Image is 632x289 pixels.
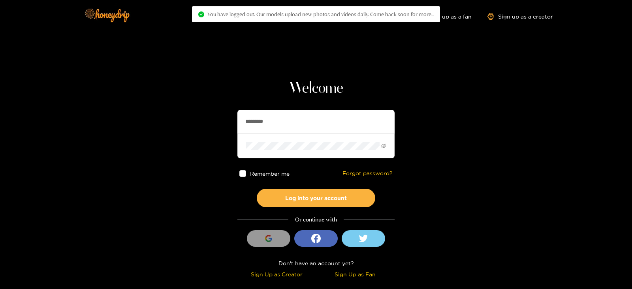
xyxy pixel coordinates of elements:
[237,215,395,224] div: Or continue with
[318,270,393,279] div: Sign Up as Fan
[487,13,553,20] a: Sign up as a creator
[237,259,395,268] div: Don't have an account yet?
[207,11,434,17] span: You have logged out. Our models upload new photos and videos daily. Come back soon for more..
[250,171,290,176] span: Remember me
[381,143,386,148] span: eye-invisible
[418,13,472,20] a: Sign up as a fan
[342,170,393,177] a: Forgot password?
[198,11,204,17] span: check-circle
[239,270,314,279] div: Sign Up as Creator
[257,189,375,207] button: Log into your account
[237,79,395,98] h1: Welcome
